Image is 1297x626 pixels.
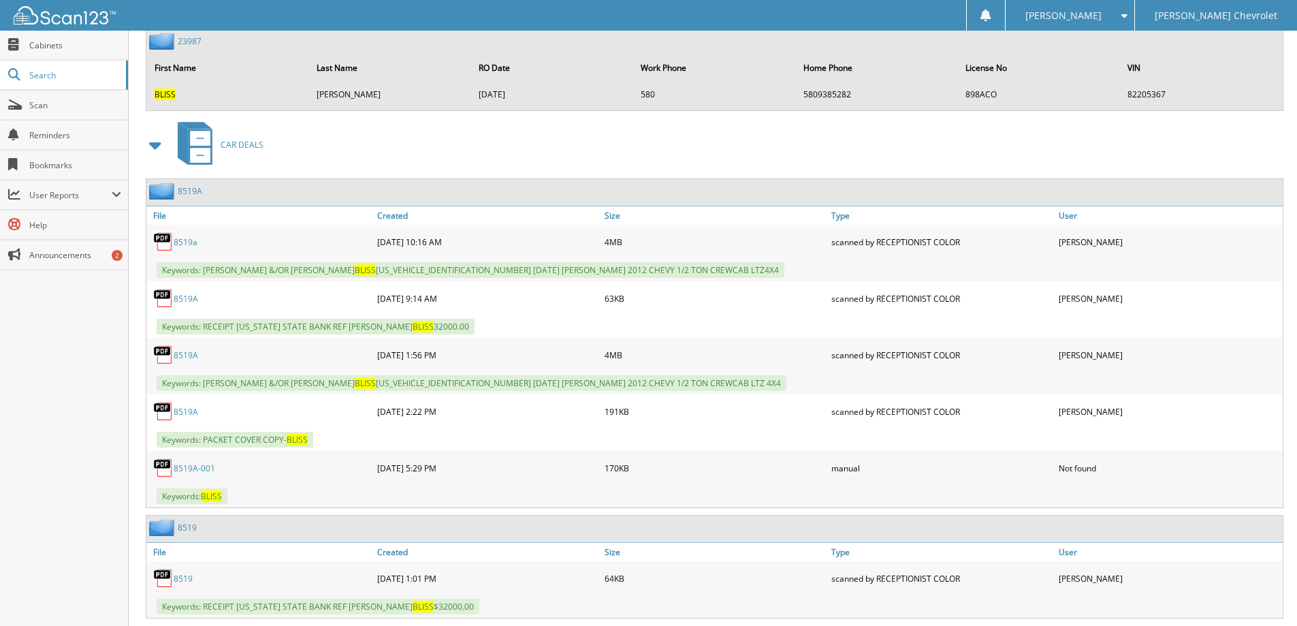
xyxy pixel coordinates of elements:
[959,54,1119,82] th: License No
[310,83,470,106] td: [PERSON_NAME]
[472,54,633,82] th: RO Date
[413,321,434,332] span: BLISS
[178,185,202,197] a: 8519A
[14,6,116,25] img: scan123-logo-white.svg
[828,285,1055,312] div: scanned by RECEPTIONIST COLOR
[1229,561,1297,626] iframe: Chat Widget
[1055,206,1283,225] a: User
[1121,83,1281,106] td: 82205367
[797,83,957,106] td: 5809385282
[174,463,215,474] a: 8519A-001
[178,522,197,533] a: 8519
[157,262,784,278] span: Keywords: [PERSON_NAME] &/OR [PERSON_NAME] [US_VEHICLE_IDENTIFICATION_NUMBER] [DATE] [PERSON_NAME...
[828,454,1055,482] div: manual
[29,99,121,111] span: Scan
[29,219,121,231] span: Help
[374,206,601,225] a: Created
[1121,54,1281,82] th: VIN
[153,232,174,252] img: PDF.png
[828,543,1055,561] a: Type
[201,490,222,502] span: BLISS
[601,454,829,482] div: 170KB
[155,89,176,100] span: BLISS
[797,54,957,82] th: Home Phone
[153,568,174,589] img: PDF.png
[374,543,601,561] a: Created
[157,488,227,504] span: Keywords:
[828,398,1055,425] div: scanned by RECEPTIONIST COLOR
[1055,341,1283,369] div: [PERSON_NAME]
[374,565,601,592] div: [DATE] 1:01 PM
[146,543,374,561] a: File
[153,345,174,365] img: PDF.png
[157,319,475,334] span: Keywords: RECEIPT [US_STATE] STATE BANK REF [PERSON_NAME] 32000.00
[153,458,174,478] img: PDF.png
[601,206,829,225] a: Size
[29,159,121,171] span: Bookmarks
[221,139,263,151] span: CAR DEALS
[153,288,174,309] img: PDF.png
[601,341,829,369] div: 4MB
[29,129,121,141] span: Reminders
[157,599,479,614] span: Keywords: RECEIPT [US_STATE] STATE BANK REF [PERSON_NAME] $32000.00
[157,432,313,448] span: Keywords: PACKET COVER COPY-
[1055,454,1283,482] div: Not found
[149,33,178,50] img: folder2.png
[828,206,1055,225] a: Type
[828,228,1055,255] div: scanned by RECEPTIONIST COLOR
[29,69,119,81] span: Search
[170,118,263,172] a: CAR DEALS
[634,54,795,82] th: Work Phone
[178,35,202,47] a: 23987
[601,228,829,255] div: 4MB
[374,398,601,425] div: [DATE] 2:22 PM
[29,40,121,51] span: Cabinets
[1155,12,1277,20] span: [PERSON_NAME] Chevrolet
[355,377,376,389] span: BLISS
[959,83,1119,106] td: 898ACO
[174,573,193,584] a: 8519
[157,375,786,391] span: Keywords: [PERSON_NAME] &/OR [PERSON_NAME] [US_VEHICLE_IDENTIFICATION_NUMBER] [DATE] [PERSON_NAME...
[153,401,174,422] img: PDF.png
[1055,398,1283,425] div: [PERSON_NAME]
[29,189,112,201] span: User Reports
[29,249,121,261] span: Announcements
[828,341,1055,369] div: scanned by RECEPTIONIST COLOR
[1055,285,1283,312] div: [PERSON_NAME]
[601,285,829,312] div: 63KB
[174,406,198,418] a: 8519A
[174,293,198,304] a: 8519A
[148,54,308,82] th: First Name
[310,54,470,82] th: Last Name
[1025,12,1102,20] span: [PERSON_NAME]
[374,228,601,255] div: [DATE] 10:16 AM
[413,601,434,612] span: BLISS
[287,434,308,445] span: BLISS
[355,264,376,276] span: BLISS
[601,398,829,425] div: 191KB
[1055,565,1283,592] div: [PERSON_NAME]
[174,236,197,248] a: 8519a
[374,341,601,369] div: [DATE] 1:56 PM
[1055,543,1283,561] a: User
[112,250,123,261] div: 2
[601,543,829,561] a: Size
[374,285,601,312] div: [DATE] 9:14 AM
[149,183,178,200] img: folder2.png
[634,83,795,106] td: 580
[828,565,1055,592] div: scanned by RECEPTIONIST COLOR
[174,349,198,361] a: 8519A
[601,565,829,592] div: 64KB
[149,519,178,536] img: folder2.png
[1055,228,1283,255] div: [PERSON_NAME]
[146,206,374,225] a: File
[472,83,633,106] td: [DATE]
[374,454,601,482] div: [DATE] 5:29 PM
